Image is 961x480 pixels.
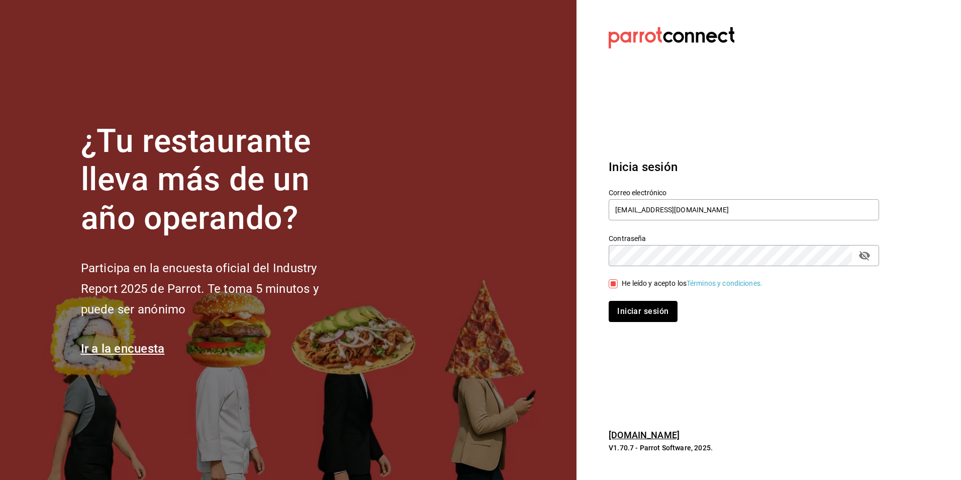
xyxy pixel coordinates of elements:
a: [DOMAIN_NAME] [609,430,680,440]
label: Correo electrónico [609,189,879,196]
a: Términos y condiciones. [687,279,762,287]
input: Ingresa tu correo electrónico [609,199,879,220]
div: He leído y acepto los [622,278,762,289]
a: Ir a la encuesta [81,342,165,356]
button: Iniciar sesión [609,301,677,322]
h2: Participa en la encuesta oficial del Industry Report 2025 de Parrot. Te toma 5 minutos y puede se... [81,258,352,319]
p: V1.70.7 - Parrot Software, 2025. [609,443,879,453]
h1: ¿Tu restaurante lleva más de un año operando? [81,122,352,238]
button: passwordField [856,247,873,264]
h3: Inicia sesión [609,158,879,176]
label: Contraseña [609,234,879,242]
